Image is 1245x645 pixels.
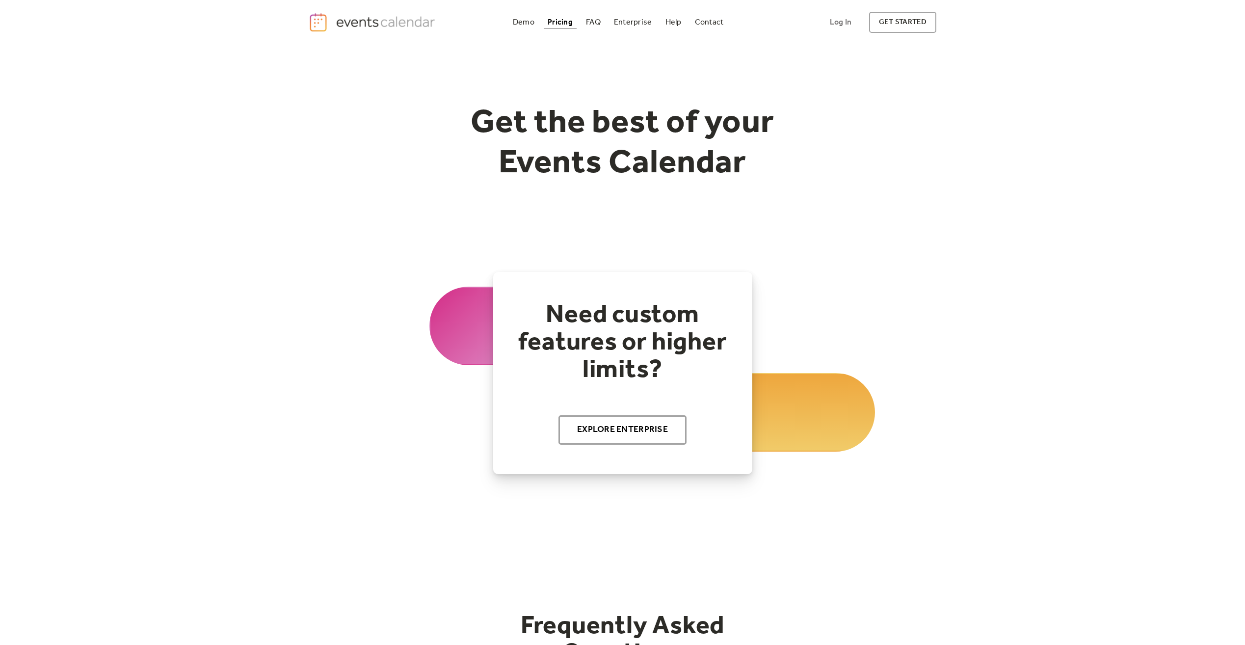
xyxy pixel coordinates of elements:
h2: Need custom features or higher limits? [513,301,733,384]
a: Pricing [544,16,577,29]
a: Explore Enterprise [558,415,687,445]
a: Help [662,16,686,29]
a: get started [869,12,936,33]
a: FAQ [582,16,605,29]
div: Demo [513,20,534,25]
a: Demo [509,16,538,29]
div: Pricing [548,20,573,25]
div: Help [665,20,682,25]
h1: Get the best of your Events Calendar [434,104,811,184]
a: Contact [691,16,728,29]
a: Log In [820,12,861,33]
div: Contact [695,20,724,25]
div: Enterprise [614,20,652,25]
a: Enterprise [610,16,656,29]
div: FAQ [586,20,601,25]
